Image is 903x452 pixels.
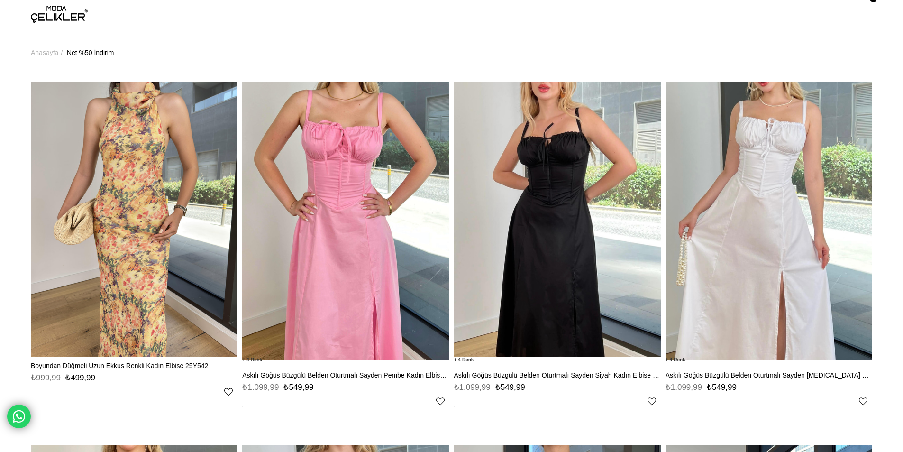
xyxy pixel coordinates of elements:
span: ₺549,99 [495,383,525,392]
span: ₺499,99 [65,373,95,382]
span: ₺1.099,99 [666,383,702,392]
a: Favorilere Ekle [859,397,867,406]
a: Favorilere Ekle [648,397,656,406]
a: Favorilere Ekle [436,397,445,406]
img: png;base64,iVBORw0KGgoAAAANSUhEUgAAAAEAAAABCAYAAAAfFcSJAAAAAXNSR0IArs4c6QAAAA1JREFUGFdjePfu3X8ACW... [454,406,455,406]
a: Anasayfa [31,28,58,77]
img: png;base64,iVBORw0KGgoAAAANSUhEUgAAAAEAAAABCAYAAAAfFcSJAAAAAXNSR0IArs4c6QAAAA1JREFUGFdjePfu3X8ACW... [242,406,243,406]
span: ₺549,99 [707,383,737,392]
span: ₺549,99 [283,383,313,392]
li: > [31,28,65,77]
a: Boyundan Düğmeli Uzun Ekkus Renkli Kadın Elbise 25Y542 [31,361,237,370]
span: ₺999,99 [31,373,61,382]
span: ₺1.099,99 [454,383,491,392]
img: Askılı Göğüs Büzgülü Belden Oturtmalı Sayden Beyaz Kadın Elbise 25Y528 [666,79,872,360]
span: 4 [666,357,685,363]
a: Askılı Göğüs Büzgülü Belden Oturtmalı Sayden Siyah Kadın Elbise 25Y528 [454,371,661,379]
a: Askılı Göğüs Büzgülü Belden Oturtmalı Sayden Pembe Kadın Elbise 25Y528 [242,371,449,379]
a: Net %50 İndirim [67,28,114,77]
span: 4 [454,357,474,363]
img: Askılı Göğüs Büzgülü Belden Oturtmalı Sayden Siyah Kadın Elbise 25Y528 [454,81,661,357]
img: Askılı Göğüs Büzgülü Belden Oturtmalı Sayden Pembe Kadın Elbise 25Y528 [242,79,449,360]
img: png;base64,iVBORw0KGgoAAAANSUhEUgAAAAEAAAABCAYAAAAfFcSJAAAAAXNSR0IArs4c6QAAAA1JREFUGFdjePfu3X8ACW... [666,406,666,406]
img: Boyundan Düğmeli Uzun Ekkus Renkli Kadın Elbise 25Y542 [31,81,237,357]
span: ₺1.099,99 [242,383,279,392]
img: logo [31,6,88,23]
img: png;base64,iVBORw0KGgoAAAANSUhEUgAAAAEAAAABCAYAAAAfFcSJAAAAAXNSR0IArs4c6QAAAA1JREFUGFdjePfu3X8ACW... [242,406,243,407]
img: png;base64,iVBORw0KGgoAAAANSUhEUgAAAAEAAAABCAYAAAAfFcSJAAAAAXNSR0IArs4c6QAAAA1JREFUGFdjePfu3X8ACW... [454,406,455,407]
a: Favorilere Ekle [224,387,233,396]
img: png;base64,iVBORw0KGgoAAAANSUhEUgAAAAEAAAABCAYAAAAfFcSJAAAAAXNSR0IArs4c6QAAAA1JREFUGFdjePfu3X8ACW... [666,406,666,407]
span: 4 [242,357,262,363]
a: Askılı Göğüs Büzgülü Belden Oturtmalı Sayden [MEDICAL_DATA] Kadın Elbise 25Y528 [666,371,872,379]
